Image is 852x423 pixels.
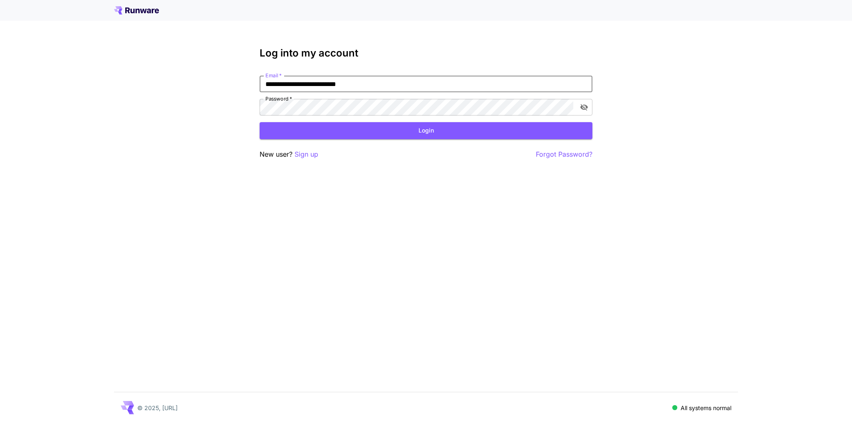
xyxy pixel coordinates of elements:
h3: Log into my account [260,47,592,59]
button: Sign up [295,149,318,160]
label: Password [265,95,292,102]
p: All systems normal [681,403,731,412]
p: © 2025, [URL] [137,403,178,412]
button: Forgot Password? [536,149,592,160]
button: Login [260,122,592,139]
button: toggle password visibility [577,100,592,115]
label: Email [265,72,282,79]
p: New user? [260,149,318,160]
